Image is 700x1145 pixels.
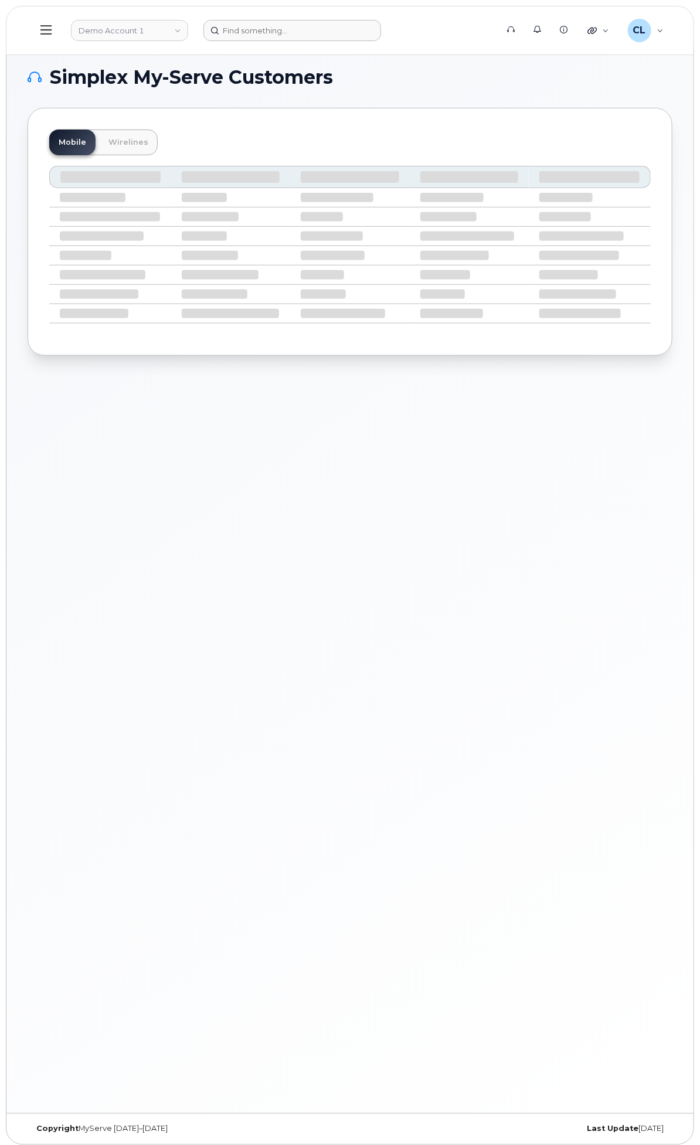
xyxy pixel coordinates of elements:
[99,130,158,155] a: Wirelines
[28,1124,350,1134] div: MyServe [DATE]–[DATE]
[587,1124,638,1133] strong: Last Update
[36,1124,79,1133] strong: Copyright
[49,130,96,155] a: Mobile
[50,69,333,86] span: Simplex My-Serve Customers
[350,1124,672,1134] div: [DATE]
